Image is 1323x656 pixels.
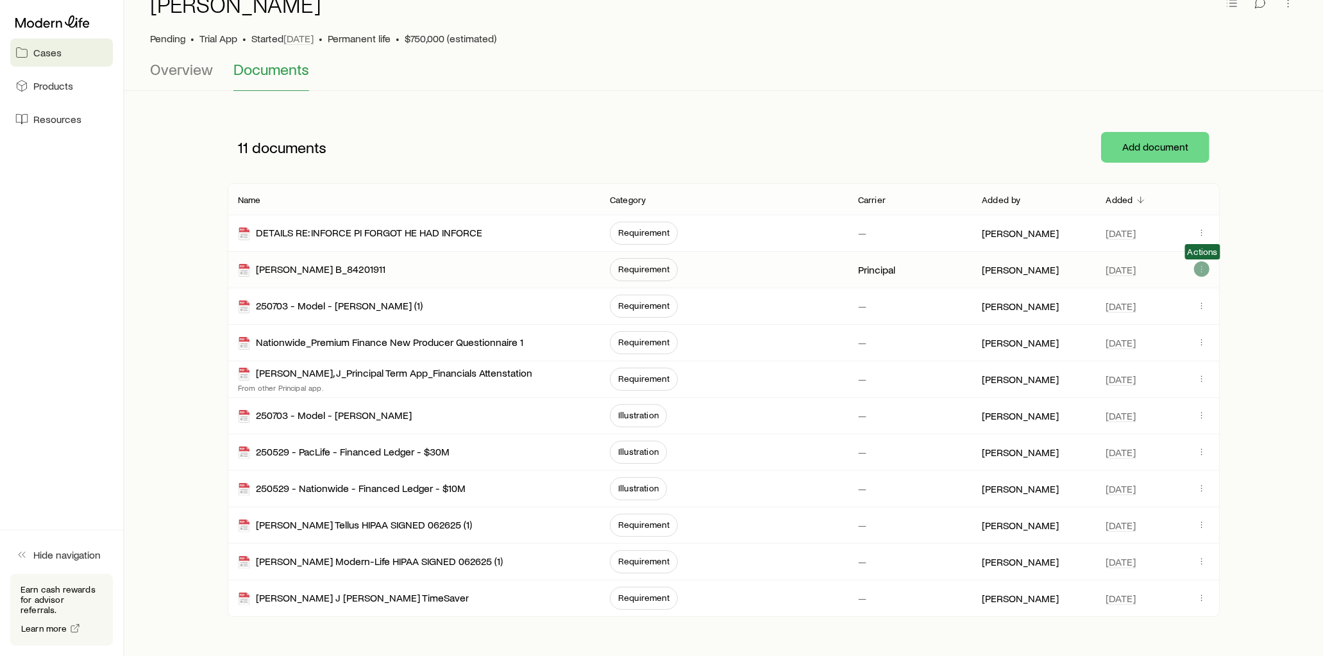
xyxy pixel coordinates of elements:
span: Requirement [618,593,670,603]
span: Requirement [618,337,670,347]
span: • [396,32,400,45]
button: Hide navigation [10,541,113,569]
p: [PERSON_NAME] [982,446,1059,459]
span: Illustration [618,447,659,457]
span: • [319,32,323,45]
div: [PERSON_NAME], J_Principal Term App_Financials Attenstation [238,366,532,381]
p: — [858,519,866,532]
p: Earn cash rewards for advisor referrals. [21,584,103,615]
span: [DATE] [1106,555,1136,568]
p: Added [1106,195,1133,205]
span: Requirement [618,300,670,311]
span: [DATE] [1106,519,1136,532]
p: Started [251,32,314,45]
p: — [858,373,866,386]
p: [PERSON_NAME] [982,409,1059,422]
div: 250703 - Model - [PERSON_NAME] (1) [238,299,423,314]
span: 11 [238,138,248,156]
span: Permanent life [328,32,391,45]
span: Actions [1188,247,1218,257]
p: Category [610,195,646,205]
p: — [858,482,866,495]
p: — [858,446,866,459]
span: [DATE] [1106,446,1136,459]
span: [DATE] [1106,227,1136,240]
div: Earn cash rewards for advisor referrals.Learn more [10,574,113,646]
span: Overview [150,60,213,78]
span: documents [252,138,326,156]
a: Resources [10,105,113,133]
span: [DATE] [1106,336,1136,349]
span: [DATE] [1106,263,1136,276]
p: [PERSON_NAME] [982,300,1059,313]
span: Requirement [618,556,670,566]
span: Requirement [618,227,670,238]
span: Requirement [618,373,670,384]
p: [PERSON_NAME] [982,592,1059,605]
span: [DATE] [1106,373,1136,386]
p: [PERSON_NAME] [982,519,1059,532]
div: 250529 - Nationwide - Financed Ledger - $10M [238,482,466,496]
p: — [858,300,866,313]
button: Add document [1101,132,1209,163]
p: Principal [858,263,895,276]
span: Products [33,79,73,92]
span: Resources [33,113,81,126]
span: Illustration [618,483,659,493]
a: Products [10,72,113,100]
p: [PERSON_NAME] [982,227,1059,240]
div: [PERSON_NAME] Tellus HIPAA SIGNED 062625 (1) [238,518,472,533]
span: • [242,32,246,45]
p: Pending [150,32,185,45]
p: — [858,409,866,422]
span: Cases [33,46,62,59]
p: [PERSON_NAME] [982,373,1059,386]
div: Case details tabs [150,60,1297,91]
p: Name [238,195,261,205]
span: [DATE] [1106,482,1136,495]
span: Documents [233,60,309,78]
a: Cases [10,38,113,67]
span: [DATE] [1106,300,1136,313]
span: Learn more [21,624,67,633]
p: — [858,592,866,605]
p: — [858,227,866,240]
div: [PERSON_NAME] J [PERSON_NAME] TimeSaver [238,591,469,606]
div: 250529 - PacLife - Financed Ledger - $30M [238,445,450,460]
span: $750,000 (estimated) [405,32,496,45]
span: Requirement [618,520,670,530]
div: [PERSON_NAME] B_84201911 [238,263,385,277]
span: Illustration [618,410,659,420]
p: Carrier [858,195,886,205]
p: — [858,555,866,568]
p: [PERSON_NAME] [982,336,1059,349]
p: — [858,336,866,349]
span: Trial App [199,32,237,45]
span: • [190,32,194,45]
div: DETAILS RE: INFORCE PI FORGOT HE HAD INFORCE [238,226,482,241]
span: Hide navigation [33,548,101,561]
span: [DATE] [1106,409,1136,422]
span: [DATE] [1106,592,1136,605]
p: [PERSON_NAME] [982,482,1059,495]
span: Requirement [618,264,670,274]
p: [PERSON_NAME] [982,555,1059,568]
div: [PERSON_NAME] Modern-Life HIPAA SIGNED 062625 (1) [238,555,503,570]
p: [PERSON_NAME] [982,263,1059,276]
div: 250703 - Model - [PERSON_NAME] [238,409,412,423]
p: Added by [982,195,1020,205]
div: Nationwide_Premium Finance New Producer Questionnaire 1 [238,336,523,350]
p: From other Principal app. [238,382,532,393]
span: [DATE] [283,32,314,45]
